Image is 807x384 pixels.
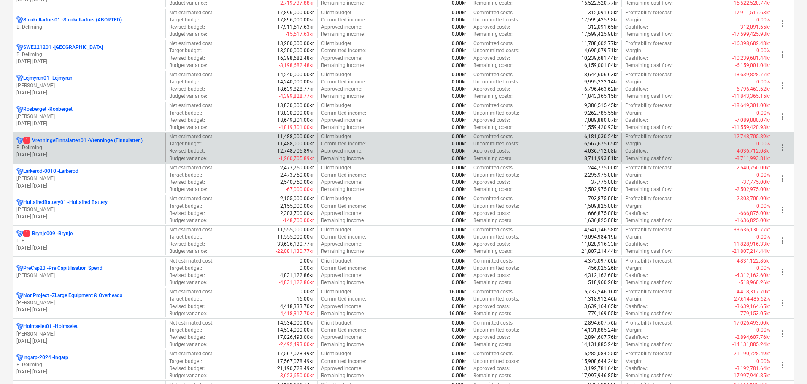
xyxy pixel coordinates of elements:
p: 2,540,750.00kr [280,179,314,186]
p: 0.00kr [452,16,466,24]
p: Remaining income : [321,186,365,193]
p: Approved income : [321,148,362,155]
p: Remaining cashflow : [625,155,673,162]
p: 0.00kr [452,186,466,193]
p: 0.00kr [452,31,466,38]
p: -12,748,705.89kr [732,133,770,140]
p: Uncommitted costs : [473,140,519,148]
p: -8,711,993.81kr [735,155,770,162]
p: Cashflow : [625,117,648,124]
p: 0.00kr [452,40,466,47]
p: 0.00kr [452,148,466,155]
p: Committed costs : [473,40,514,47]
p: Remaining cashflow : [625,186,673,193]
p: 11,488,000.00kr [277,140,314,148]
p: Net estimated cost : [169,164,213,172]
p: 18,639,828.77kr [277,86,314,93]
p: Approved income : [321,179,362,186]
p: -10,239,681.44kr [732,55,770,62]
p: -4,036,712.08kr [735,148,770,155]
p: Remaining costs : [473,93,513,100]
p: 2,303,700.00kr [280,210,314,217]
p: 14,240,000.00kr [277,71,314,78]
p: Remaining costs : [473,31,513,38]
p: [DATE] - [DATE] [16,338,162,345]
div: Holmselet01 -Holmselet[PERSON_NAME][DATE]-[DATE] [16,323,162,344]
p: Cashflow : [625,55,648,62]
p: [DATE] - [DATE] [16,58,162,65]
p: Target budget : [169,140,202,148]
p: -16,398,682.48kr [732,40,770,47]
p: Cashflow : [625,148,648,155]
p: 17,896,000.00kr [277,16,314,24]
p: 9,386,515.45kr [584,102,618,109]
p: B. Dellming [16,24,162,31]
p: 18,649,301.00kr [277,117,314,124]
p: Margin : [625,16,642,24]
p: -17,599,425.98kr [732,31,770,38]
div: PreCap23 -Pre Capitilisation Spend[PERSON_NAME] [16,265,162,279]
p: [PERSON_NAME] [16,175,162,182]
p: [PERSON_NAME] [16,113,162,120]
p: 0.00kr [452,172,466,179]
p: Approved costs : [473,179,510,186]
p: 0.00kr [452,164,466,172]
p: -6,796,463.62kr [735,86,770,93]
p: 13,200,000.00kr [277,47,314,54]
p: -18,639,828.77kr [732,71,770,78]
p: Uncommitted costs : [473,78,519,86]
p: Margin : [625,110,642,117]
p: [DATE] - [DATE] [16,89,162,97]
p: NonProject - ZLarge Equipment & Overheads [23,292,122,299]
p: Budget variance : [169,62,207,69]
p: 0.00kr [452,203,466,210]
p: -2,502,975.00kr [735,186,770,193]
p: Rosberget - Rosberget [23,106,73,113]
p: 0.00kr [452,47,466,54]
p: Target budget : [169,110,202,117]
div: Project has multi currencies enabled [16,106,23,113]
p: Net estimated cost : [169,133,213,140]
p: Larkerod-0010 - Larkerod [23,168,78,175]
p: Approved costs : [473,148,510,155]
div: Rosberget -Rosberget[PERSON_NAME][DATE]-[DATE] [16,106,162,127]
p: 8,644,606.63kr [584,71,618,78]
p: 0.00kr [452,155,466,162]
span: more_vert [777,81,788,91]
p: 13,830,000.00kr [277,110,314,117]
div: SWE221201 -[GEOGRAPHIC_DATA]B. Dellming[DATE]-[DATE] [16,44,162,65]
p: -67,000.00kr [286,186,314,193]
p: 244,775.00kr [588,164,618,172]
p: Approved income : [321,55,362,62]
span: more_vert [777,329,788,339]
p: Target budget : [169,78,202,86]
p: Revised budget : [169,210,205,217]
p: Approved income : [321,117,362,124]
p: -666,875.00kr [739,210,770,217]
p: Uncommitted costs : [473,172,519,179]
p: -2,540,750.00kr [735,164,770,172]
p: 6,796,463.62kr [584,86,618,93]
p: Committed income : [321,47,366,54]
p: -17,911,517.63kr [732,9,770,16]
div: 1Brynje009 -BrynjeL. E[DATE]-[DATE] [16,230,162,252]
p: 0.00kr [452,102,466,109]
p: Uncommitted costs : [473,110,519,117]
p: Client budget : [321,40,353,47]
p: Remaining income : [321,31,365,38]
span: more_vert [777,19,788,29]
p: 0.00kr [452,217,466,224]
p: Committed income : [321,16,366,24]
p: -4,819,301.00kr [279,124,314,131]
p: -3,198,682.48kr [279,62,314,69]
div: NonProject -ZLarge Equipment & Overheads[PERSON_NAME][DATE]-[DATE] [16,292,162,314]
p: Margin : [625,140,642,148]
p: [DATE] - [DATE] [16,120,162,127]
p: 6,181,030.24kr [584,133,618,140]
p: 14,240,000.00kr [277,78,314,86]
p: 0.00kr [452,179,466,186]
p: -11,559,420.93kr [732,124,770,131]
p: [DATE] - [DATE] [16,368,162,376]
p: Remaining costs : [473,62,513,69]
p: Net estimated cost : [169,195,213,202]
